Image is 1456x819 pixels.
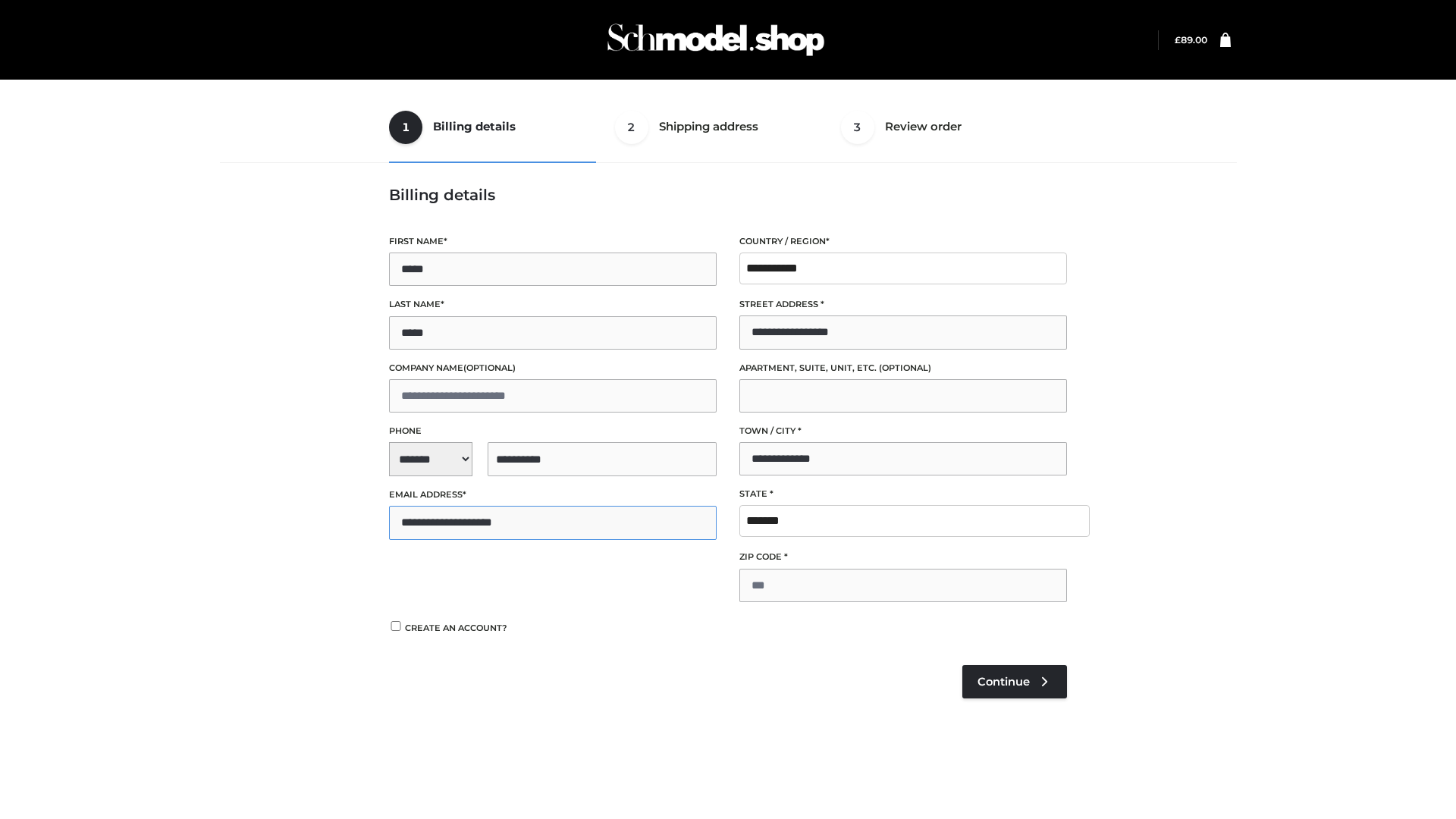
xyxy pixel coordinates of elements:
img: Schmodel Admin 964 [602,10,830,70]
label: Town / City [739,424,1067,438]
span: Create an account? [405,623,507,633]
span: Continue [977,675,1030,689]
span: (optional) [463,362,516,373]
h3: Billing details [389,186,1067,204]
label: Email address [389,488,717,502]
input: Create an account? [389,621,403,631]
label: Company name [389,361,717,375]
a: Continue [962,665,1067,698]
label: ZIP Code [739,550,1067,564]
label: Last name [389,297,717,312]
label: Phone [389,424,717,438]
span: £ [1175,34,1181,45]
span: (optional) [879,362,931,373]
a: £89.00 [1175,34,1207,45]
label: Street address [739,297,1067,312]
label: First name [389,234,717,249]
bdi: 89.00 [1175,34,1207,45]
label: Apartment, suite, unit, etc. [739,361,1067,375]
label: State [739,487,1067,501]
label: Country / Region [739,234,1067,249]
